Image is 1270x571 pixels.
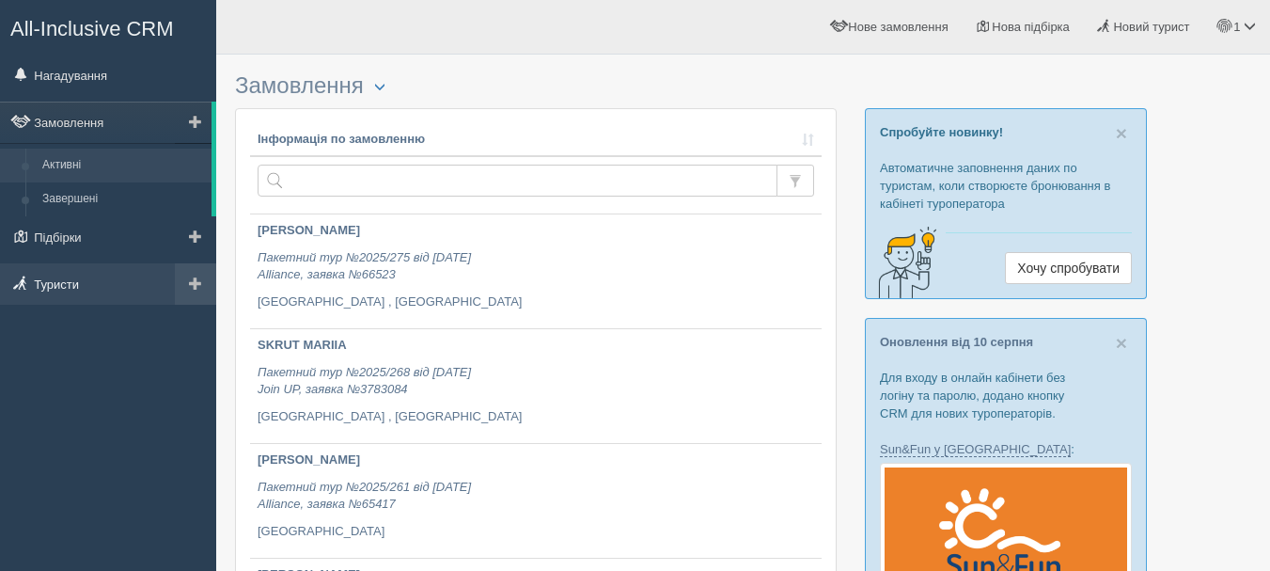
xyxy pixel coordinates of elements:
a: [PERSON_NAME] Пакетний тур №2025/275 від [DATE]Alliance, заявка №66523 [GEOGRAPHIC_DATA] , [GEOGR... [250,214,822,328]
a: SKRUT MARIIA Пакетний тур №2025/268 від [DATE]Join UP, заявка №3783084 [GEOGRAPHIC_DATA] , [GEOGR... [250,329,822,443]
img: creative-idea-2907357.png [866,225,941,300]
a: Sun&Fun у [GEOGRAPHIC_DATA] [880,442,1071,457]
a: Оновлення від 10 серпня [880,335,1033,349]
span: 1 [1233,20,1240,34]
a: Інформація по замовленню [258,131,814,149]
b: [PERSON_NAME] [258,223,360,237]
a: Активні [34,149,212,182]
p: Для входу в онлайн кабінети без логіну та паролю, додано кнопку CRM для нових туроператорів. [880,369,1132,422]
p: [GEOGRAPHIC_DATA] , [GEOGRAPHIC_DATA] [258,293,814,311]
button: Close [1116,123,1127,143]
input: Пошук за номером замовлення, ПІБ або паспортом туриста [258,165,777,197]
p: Спробуйте новинку! [880,123,1132,141]
i: Пакетний тур №2025/275 від [DATE] Alliance, заявка №66523 [258,250,471,282]
a: All-Inclusive CRM [1,1,215,53]
p: : [880,440,1132,458]
button: Close [1116,333,1127,353]
i: Пакетний тур №2025/261 від [DATE] Alliance, заявка №65417 [258,480,471,512]
a: Завершені [34,182,212,216]
b: SKRUT MARIIA [258,338,347,352]
span: × [1116,332,1127,354]
span: × [1116,122,1127,144]
span: All-Inclusive CRM [10,17,174,40]
p: Автоматичне заповнення даних по туристам, коли створюєте бронювання в кабінеті туроператора [880,159,1132,213]
p: [GEOGRAPHIC_DATA] [258,523,814,541]
a: Хочу спробувати [1005,252,1132,284]
p: [GEOGRAPHIC_DATA] , [GEOGRAPHIC_DATA] [258,408,814,426]
span: Новий турист [1113,20,1189,34]
span: Нове замовлення [848,20,948,34]
a: [PERSON_NAME] Пакетний тур №2025/261 від [DATE]Alliance, заявка №65417 [GEOGRAPHIC_DATA] [250,444,822,558]
i: Пакетний тур №2025/268 від [DATE] Join UP, заявка №3783084 [258,365,471,397]
h3: Замовлення [235,73,837,99]
b: [PERSON_NAME] [258,452,360,467]
span: Нова підбірка [992,20,1070,34]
